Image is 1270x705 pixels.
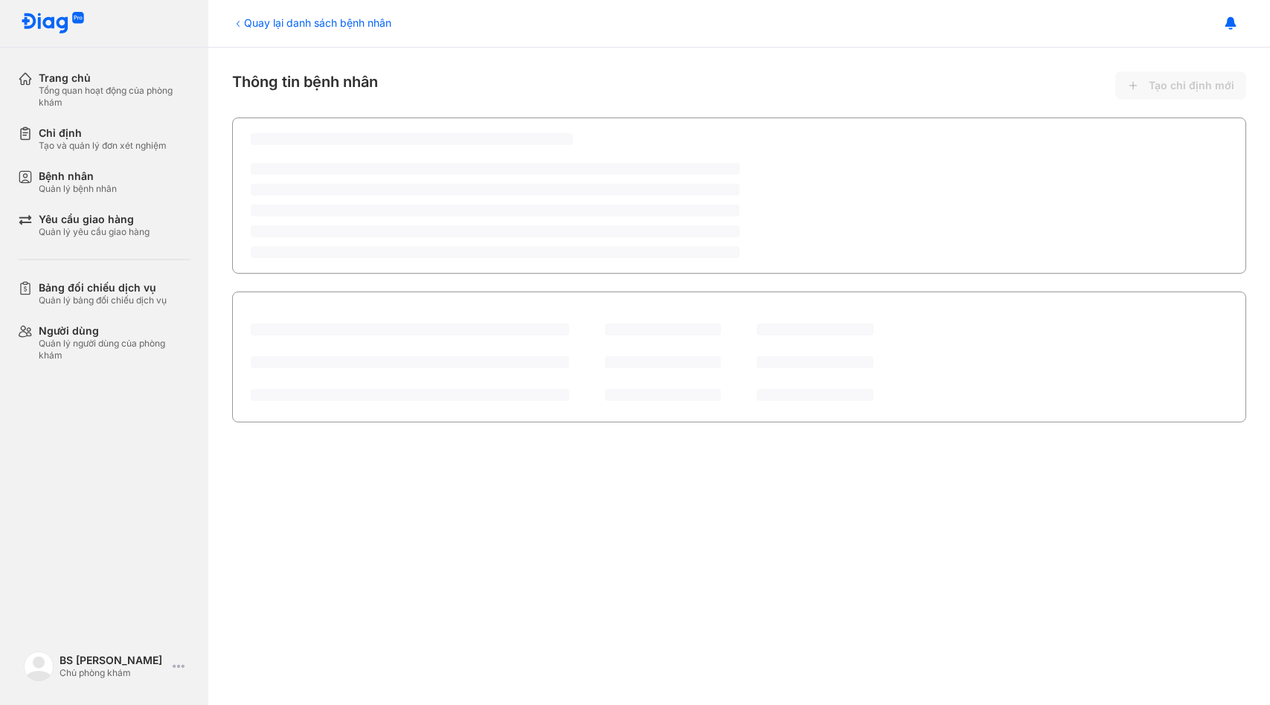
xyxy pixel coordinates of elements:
[251,225,740,237] span: ‌
[21,12,85,35] img: logo
[39,338,190,361] div: Quản lý người dùng của phòng khám
[39,85,190,109] div: Tổng quan hoạt động của phòng khám
[24,651,54,681] img: logo
[251,246,740,258] span: ‌
[251,306,341,323] div: Lịch sử chỉ định
[251,163,740,175] span: ‌
[1115,71,1246,100] button: Tạo chỉ định mới
[39,281,167,294] div: Bảng đối chiếu dịch vụ
[60,667,167,679] div: Chủ phòng khám
[251,389,569,401] span: ‌
[39,294,167,306] div: Quản lý bảng đối chiếu dịch vụ
[39,213,150,226] div: Yêu cầu giao hàng
[1149,79,1234,92] span: Tạo chỉ định mới
[39,183,117,195] div: Quản lý bệnh nhân
[39,170,117,183] div: Bệnh nhân
[757,389,873,401] span: ‌
[232,71,1246,100] div: Thông tin bệnh nhân
[251,356,569,368] span: ‌
[39,71,190,85] div: Trang chủ
[39,324,190,338] div: Người dùng
[251,323,569,335] span: ‌
[251,133,573,145] span: ‌
[60,654,167,667] div: BS [PERSON_NAME]
[232,15,391,30] div: Quay lại danh sách bệnh nhân
[605,356,721,368] span: ‌
[251,184,740,196] span: ‌
[605,389,721,401] span: ‌
[757,323,873,335] span: ‌
[251,205,740,216] span: ‌
[39,226,150,238] div: Quản lý yêu cầu giao hàng
[39,140,167,152] div: Tạo và quản lý đơn xét nghiệm
[757,356,873,368] span: ‌
[39,126,167,140] div: Chỉ định
[605,323,721,335] span: ‌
